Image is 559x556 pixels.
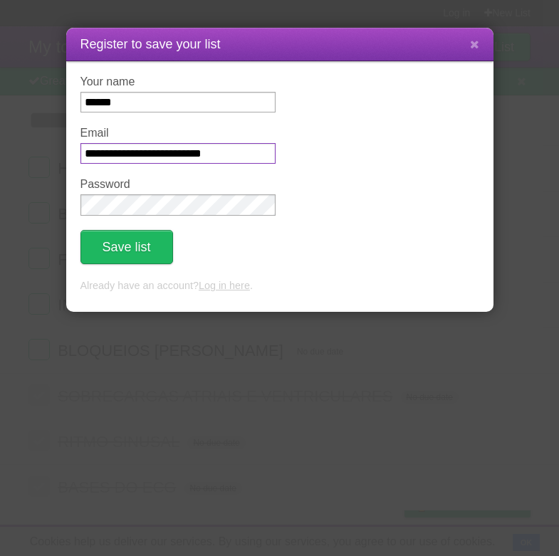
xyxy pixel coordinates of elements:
[80,75,276,88] label: Your name
[199,280,250,291] a: Log in here
[80,127,276,140] label: Email
[80,178,276,191] label: Password
[80,35,479,54] h1: Register to save your list
[80,230,173,264] button: Save list
[80,278,479,294] p: Already have an account? .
